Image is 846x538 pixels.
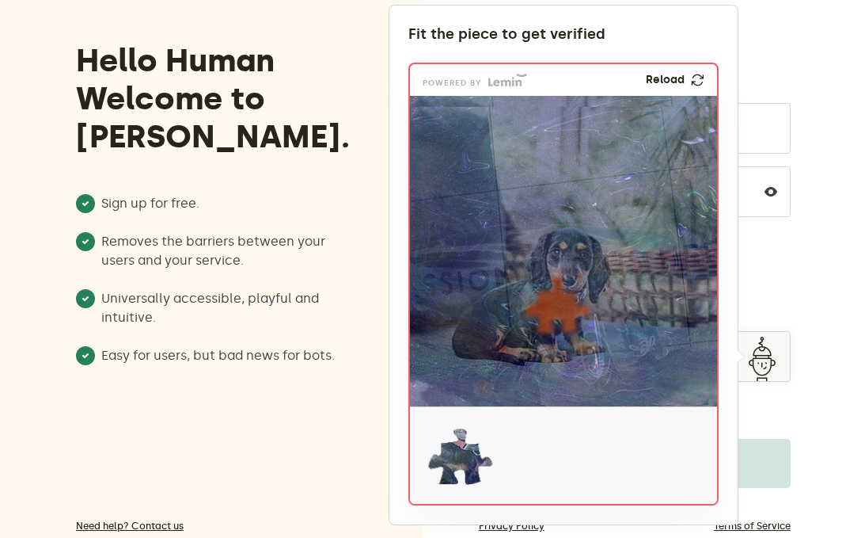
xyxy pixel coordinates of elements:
[423,80,482,86] p: powered by
[689,71,706,89] img: refresh.png
[646,74,685,86] p: Reload
[488,74,527,86] img: Lemin logo
[408,25,719,44] div: Fit the piece to get verified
